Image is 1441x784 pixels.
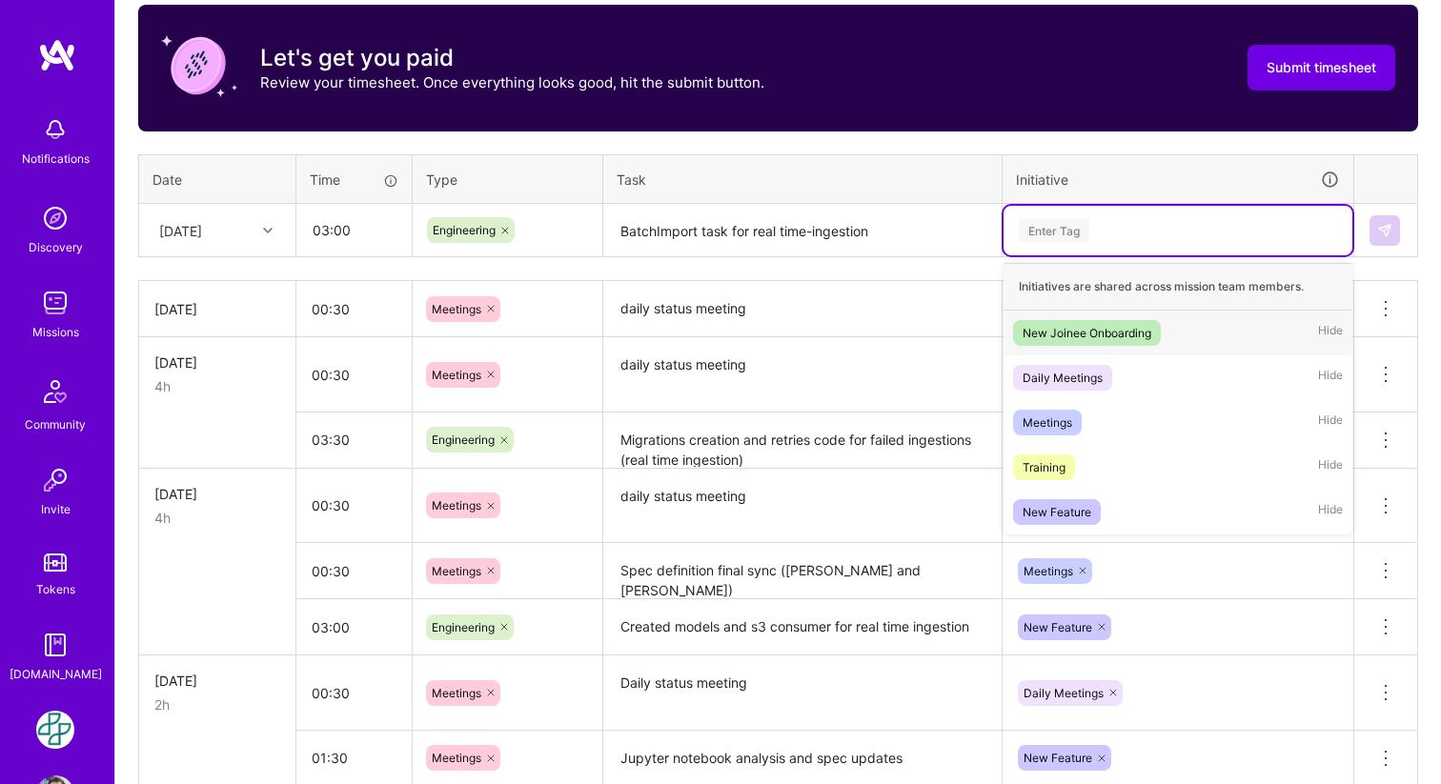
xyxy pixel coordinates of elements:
[36,626,74,664] img: guide book
[605,657,1000,729] textarea: Daily status meeting
[159,220,202,240] div: [DATE]
[154,484,280,504] div: [DATE]
[263,226,273,235] i: icon Chevron
[36,579,75,599] div: Tokens
[605,471,1000,542] textarea: daily status meeting
[296,602,412,653] input: HH:MM
[1024,564,1073,578] span: Meetings
[25,414,86,434] div: Community
[154,694,280,714] div: 2h
[605,206,1000,256] textarea: BatchImport task for real time-ingestion
[1267,58,1376,77] span: Submit timesheet
[38,38,76,72] img: logo
[36,284,74,322] img: teamwork
[260,44,764,72] h3: Let's get you paid
[1016,169,1340,191] div: Initiative
[1318,454,1343,480] span: Hide
[1318,320,1343,346] span: Hide
[154,671,280,691] div: [DATE]
[1023,412,1072,432] div: Meetings
[296,668,412,718] input: HH:MM
[154,508,280,528] div: 4h
[161,28,237,104] img: coin
[432,686,481,700] span: Meetings
[1024,620,1092,634] span: New Feature
[605,545,1000,597] textarea: Spec definition final sync ([PERSON_NAME] and [PERSON_NAME])
[432,432,495,447] span: Engineering
[1024,686,1104,700] span: Daily Meetings
[139,154,296,204] th: Date
[413,154,603,204] th: Type
[1004,263,1352,311] div: Initiatives are shared across mission team members.
[432,498,481,513] span: Meetings
[32,369,78,414] img: Community
[605,414,1000,467] textarea: Migrations creation and retries code for failed ingestions (real time ingestion)
[605,283,1000,335] textarea: daily status meeting
[36,711,74,749] img: Counter Health: Team for Counter Health
[1318,499,1343,525] span: Hide
[41,499,71,519] div: Invite
[1318,410,1343,435] span: Hide
[432,620,495,634] span: Engineering
[1023,323,1151,343] div: New Joinee Onboarding
[1023,457,1066,477] div: Training
[1024,751,1092,765] span: New Feature
[296,546,412,596] input: HH:MM
[296,480,412,531] input: HH:MM
[29,237,83,257] div: Discovery
[154,376,280,396] div: 4h
[36,111,74,149] img: bell
[1023,502,1091,522] div: New Feature
[432,751,481,765] span: Meetings
[603,154,1003,204] th: Task
[10,664,102,684] div: [DOMAIN_NAME]
[432,564,481,578] span: Meetings
[260,72,764,92] p: Review your timesheet. Once everything looks good, hit the submit button.
[296,350,412,400] input: HH:MM
[433,223,496,237] span: Engineering
[32,322,79,342] div: Missions
[432,368,481,382] span: Meetings
[297,205,411,255] input: HH:MM
[1248,45,1395,90] button: Submit timesheet
[296,284,412,334] input: HH:MM
[44,553,67,572] img: tokens
[296,414,412,465] input: HH:MM
[296,733,412,783] input: HH:MM
[31,711,79,749] a: Counter Health: Team for Counter Health
[1019,215,1089,245] div: Enter Tag
[605,601,1000,653] textarea: Created models and s3 consumer for real time ingestion
[22,149,90,169] div: Notifications
[1377,223,1392,238] img: Submit
[1318,365,1343,391] span: Hide
[605,339,1000,411] textarea: daily status meeting
[154,299,280,319] div: [DATE]
[36,199,74,237] img: discovery
[154,352,280,372] div: [DATE]
[36,461,74,499] img: Invite
[310,170,398,190] div: Time
[432,302,481,316] span: Meetings
[1023,368,1103,388] div: Daily Meetings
